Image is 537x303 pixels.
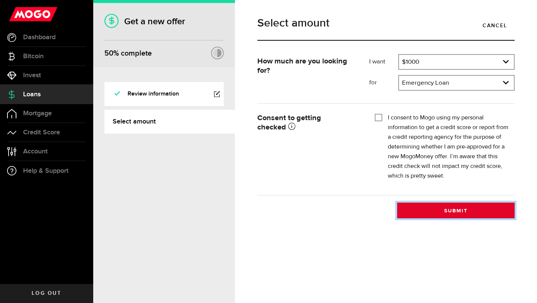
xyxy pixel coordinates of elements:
input: I consent to Mogo using my personal information to get a credit score or report from a credit rep... [375,113,382,121]
span: Help & Support [23,168,69,174]
a: expand select [399,55,514,69]
h1: Select amount [257,18,515,29]
a: Select amount [104,110,235,134]
strong: How much are you looking for? [257,57,347,74]
label: I want [369,57,398,66]
div: % complete [104,47,152,60]
span: Loans [23,91,41,98]
label: I consent to Mogo using my personal information to get a credit score or report from a credit rep... [388,113,509,181]
span: Mortgage [23,110,52,117]
button: Submit [397,203,515,218]
a: expand select [399,76,514,90]
span: Account [23,148,48,155]
span: Bitcoin [23,53,44,60]
button: Open LiveChat chat widget [6,3,28,25]
strong: Consent to getting checked [257,114,321,131]
span: Dashboard [23,34,56,41]
h1: Get a new offer [104,16,224,27]
a: Cancel [475,18,515,33]
a: Review information [104,82,224,106]
span: Log out [32,291,61,296]
label: for [369,78,398,87]
span: Credit Score [23,129,60,136]
span: 50 [104,49,113,58]
span: Invest [23,72,41,79]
